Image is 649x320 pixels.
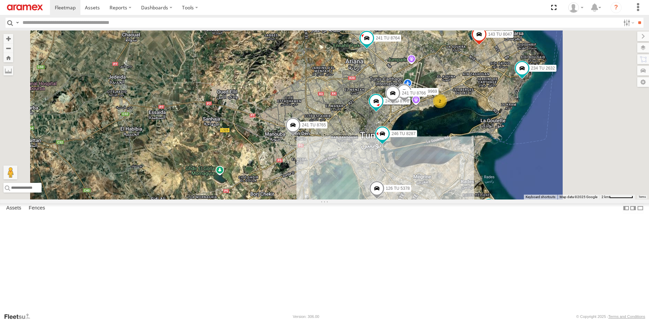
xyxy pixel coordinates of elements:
span: 246 TU 8287 [391,131,415,136]
button: Keyboard shortcuts [526,195,555,199]
button: Zoom in [3,34,13,43]
span: 247 TU 9969 [413,89,437,94]
span: 126 TU 5378 [386,186,410,191]
span: 241 TU 8764 [376,36,400,41]
a: Terms (opens in new tab) [639,196,646,198]
label: Search Query [15,18,20,28]
div: © Copyright 2025 - [576,314,645,319]
div: 2 [433,94,447,108]
span: Map data ©2025 Google [560,195,597,199]
label: Assets [3,203,25,213]
i: ? [611,2,622,13]
label: Fences [25,203,49,213]
button: Map Scale: 2 km per 65 pixels [599,195,635,199]
label: Dock Summary Table to the Left [623,203,630,213]
span: 143 TU 8047 [488,32,512,37]
a: Visit our Website [4,313,36,320]
span: 234 TU 2632 [531,66,555,71]
div: Mohammed Benhlila [566,2,586,13]
span: 2 km [602,195,609,199]
button: Drag Pegman onto the map to open Street View [3,166,17,179]
a: Terms and Conditions [608,314,645,319]
div: Version: 306.00 [293,314,319,319]
button: Zoom out [3,43,13,53]
img: aramex-logo.svg [7,5,43,10]
label: Hide Summary Table [637,203,644,213]
label: Map Settings [637,77,649,87]
span: 241 TU 8765 [302,123,326,127]
label: Measure [3,66,13,75]
button: Zoom Home [3,53,13,62]
label: Dock Summary Table to the Right [630,203,637,213]
span: 241 TU 8766 [402,91,426,96]
label: Search Filter Options [621,18,635,28]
